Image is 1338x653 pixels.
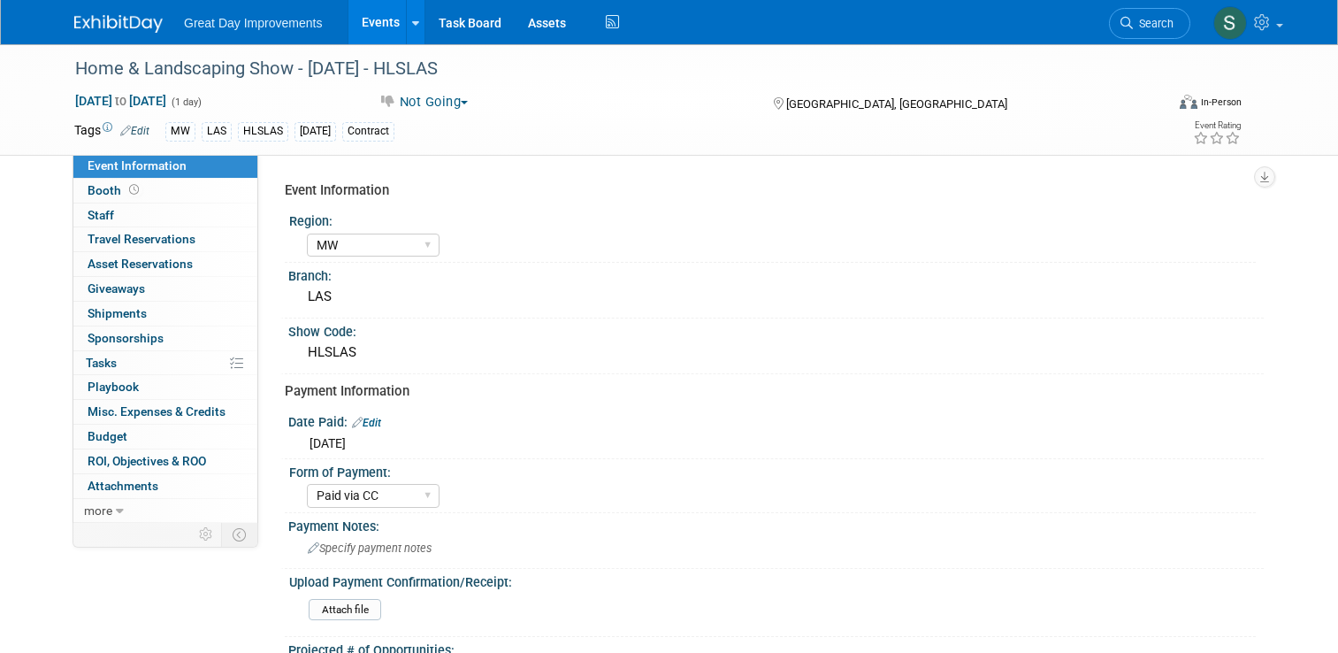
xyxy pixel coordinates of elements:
[288,409,1264,432] div: Date Paid:
[88,306,147,320] span: Shipments
[73,400,257,424] a: Misc. Expenses & Credits
[352,417,381,429] a: Edit
[238,122,288,141] div: HLSLAS
[289,208,1256,230] div: Region:
[170,96,202,108] span: (1 day)
[84,503,112,518] span: more
[88,257,193,271] span: Asset Reservations
[1069,92,1242,119] div: Event Format
[1200,96,1242,109] div: In-Person
[373,93,476,111] button: Not Going
[120,125,149,137] a: Edit
[73,227,257,251] a: Travel Reservations
[285,382,1250,401] div: Payment Information
[289,459,1256,481] div: Form of Payment:
[1213,6,1247,40] img: Sha'Nautica Sales
[73,351,257,375] a: Tasks
[302,339,1250,366] div: HLSLAS
[73,326,257,350] a: Sponsorships
[308,542,432,555] span: Specify payment notes
[184,16,322,30] span: Great Day Improvements
[288,513,1264,535] div: Payment Notes:
[73,449,257,473] a: ROI, Objectives & ROO
[294,122,336,141] div: [DATE]
[73,375,257,399] a: Playbook
[74,15,163,33] img: ExhibitDay
[73,302,257,326] a: Shipments
[165,122,195,141] div: MW
[1133,17,1174,30] span: Search
[1180,95,1197,109] img: Format-Inperson.png
[1109,8,1190,39] a: Search
[202,122,232,141] div: LAS
[88,208,114,222] span: Staff
[73,277,257,301] a: Giveaways
[289,569,1256,591] div: Upload Payment Confirmation/Receipt:
[288,263,1264,285] div: Branch:
[73,499,257,523] a: more
[126,183,142,196] span: Booth not reserved yet
[88,380,139,394] span: Playbook
[288,319,1264,341] div: Show Code:
[73,252,257,276] a: Asset Reservations
[86,356,117,370] span: Tasks
[88,232,195,246] span: Travel Reservations
[112,94,129,108] span: to
[69,53,1143,85] div: Home & Landscaping Show - [DATE] - HLSLAS
[88,158,187,173] span: Event Information
[302,283,1250,311] div: LAS
[88,479,158,493] span: Attachments
[88,183,142,197] span: Booth
[74,121,149,142] td: Tags
[88,404,226,419] span: Misc. Expenses & Credits
[73,154,257,178] a: Event Information
[74,93,167,109] span: [DATE] [DATE]
[342,122,394,141] div: Contract
[73,474,257,498] a: Attachments
[191,523,222,546] td: Personalize Event Tab Strip
[310,436,346,450] span: [DATE]
[73,425,257,449] a: Budget
[285,181,1250,200] div: Event Information
[88,429,127,443] span: Budget
[222,523,258,546] td: Toggle Event Tabs
[88,331,164,345] span: Sponsorships
[88,454,206,468] span: ROI, Objectives & ROO
[73,204,257,227] a: Staff
[786,97,1007,111] span: [GEOGRAPHIC_DATA], [GEOGRAPHIC_DATA]
[73,179,257,203] a: Booth
[88,281,145,296] span: Giveaways
[1193,121,1241,130] div: Event Rating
